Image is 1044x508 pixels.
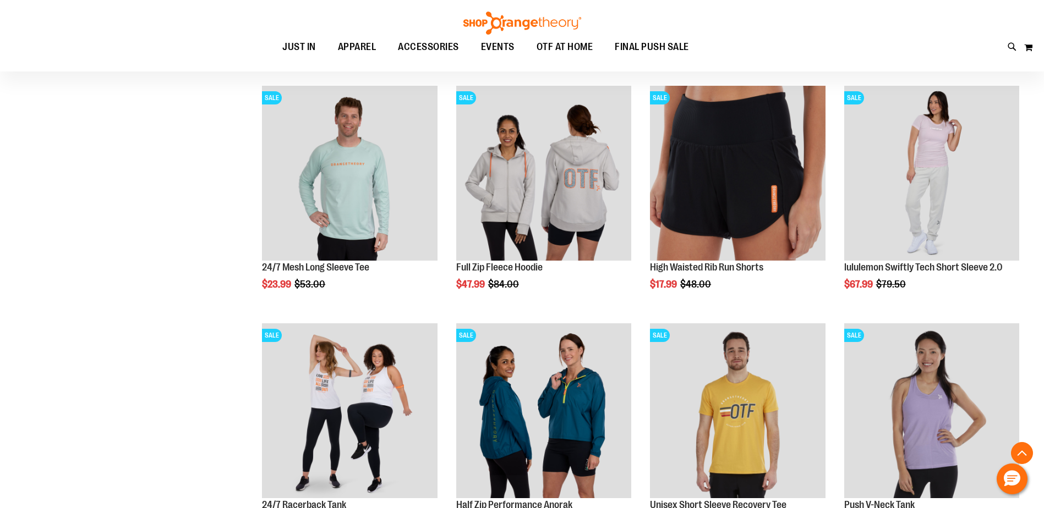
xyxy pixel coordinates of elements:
div: product [451,80,637,318]
div: product [839,80,1025,318]
a: lululemon Swiftly Tech Short Sleeve 2.0SALE [844,86,1019,262]
span: $84.00 [488,279,521,290]
img: lululemon Swiftly Tech Short Sleeve 2.0 [844,86,1019,261]
div: product [644,80,830,318]
a: 24/7 Mesh Long Sleeve Tee [262,262,369,273]
span: $17.99 [650,279,679,290]
a: Main Image of 1457095SALE [262,86,437,262]
a: High Waisted Rib Run ShortsSALE [650,86,825,262]
a: APPAREL [327,35,387,60]
a: Main Image of 1457091SALE [456,86,631,262]
span: $23.99 [262,279,293,290]
span: $48.00 [680,279,713,290]
a: OTF AT HOME [526,35,604,60]
span: $53.00 [294,279,327,290]
a: lululemon Swiftly Tech Short Sleeve 2.0 [844,262,1003,273]
button: Hello, have a question? Let’s chat. [997,463,1027,494]
span: $67.99 [844,279,874,290]
a: JUST IN [271,35,327,60]
button: Back To Top [1011,442,1033,464]
span: EVENTS [481,35,515,59]
img: Product image for Unisex Short Sleeve Recovery Tee [650,323,825,498]
span: APPAREL [338,35,376,59]
img: High Waisted Rib Run Shorts [650,86,825,261]
a: FINAL PUSH SALE [604,35,700,59]
span: SALE [262,329,282,342]
a: Half Zip Performance AnorakSALE [456,323,631,500]
span: SALE [456,329,476,342]
a: 24/7 Racerback TankSALE [262,323,437,500]
span: SALE [650,329,670,342]
a: EVENTS [470,35,526,60]
img: Product image for Push V-Neck Tank [844,323,1019,498]
a: Product image for Push V-Neck TankSALE [844,323,1019,500]
span: SALE [844,91,864,104]
span: SALE [650,91,670,104]
a: ACCESSORIES [387,35,470,60]
span: $79.50 [876,279,908,290]
span: OTF AT HOME [537,35,593,59]
img: Main Image of 1457091 [456,86,631,261]
a: High Waisted Rib Run Shorts [650,262,763,273]
span: $47.99 [456,279,487,290]
span: SALE [262,91,282,104]
img: Shop Orangetheory [462,12,583,35]
span: FINAL PUSH SALE [615,35,689,59]
span: SALE [456,91,476,104]
div: product [256,80,442,318]
span: JUST IN [282,35,316,59]
a: Product image for Unisex Short Sleeve Recovery TeeSALE [650,323,825,500]
img: Main Image of 1457095 [262,86,437,261]
img: 24/7 Racerback Tank [262,323,437,498]
a: Full Zip Fleece Hoodie [456,262,543,273]
img: Half Zip Performance Anorak [456,323,631,498]
span: SALE [844,329,864,342]
span: ACCESSORIES [398,35,459,59]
